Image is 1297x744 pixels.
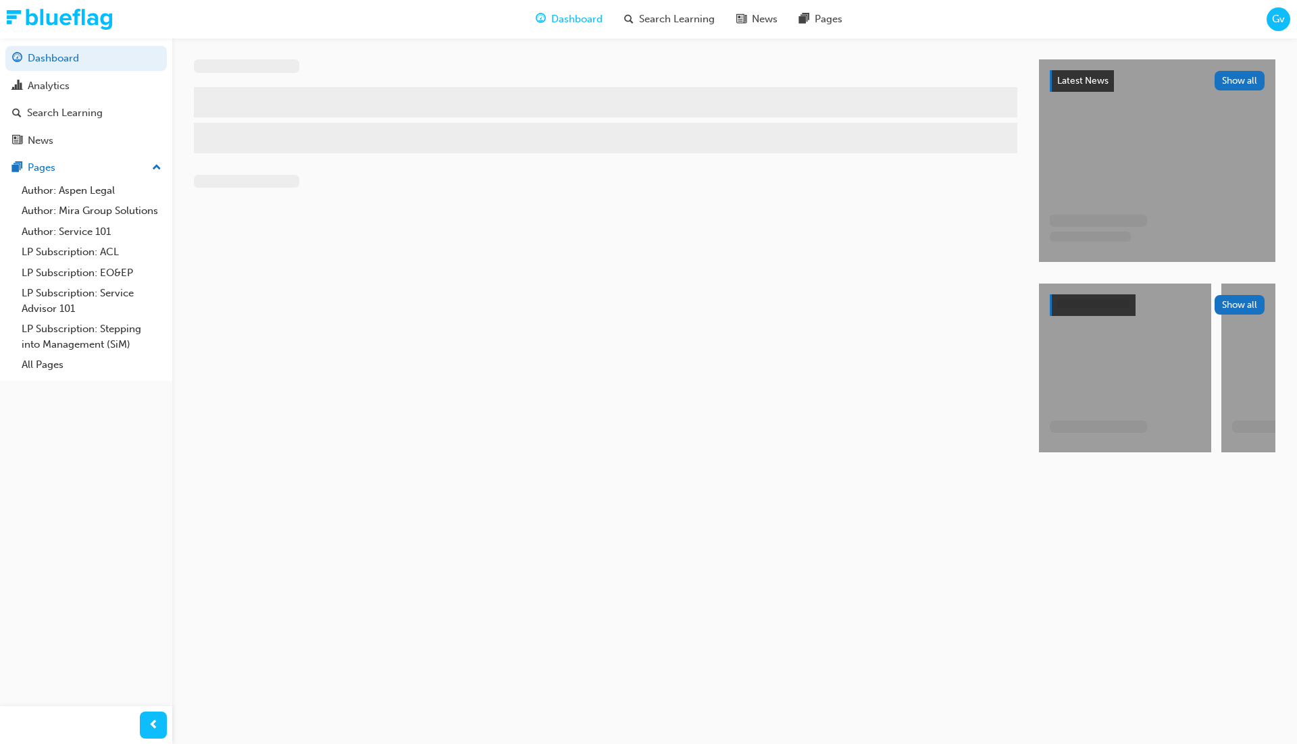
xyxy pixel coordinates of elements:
[1057,75,1109,86] span: Latest News
[7,9,112,30] img: Trak
[815,11,842,27] span: Pages
[5,128,167,153] a: News
[5,46,167,71] a: Dashboard
[27,105,103,121] div: Search Learning
[799,11,809,28] span: pages-icon
[16,242,167,263] a: LP Subscription: ACL
[16,354,167,375] a: All Pages
[1267,7,1290,31] button: Gv
[16,221,167,242] a: Author: Service 101
[28,133,53,149] div: News
[28,160,55,176] div: Pages
[5,74,167,99] a: Analytics
[12,53,22,65] span: guage-icon
[1050,294,1265,316] a: Show all
[525,5,613,33] a: guage-iconDashboard
[12,107,22,119] span: search-icon
[536,11,546,28] span: guage-icon
[1050,70,1265,92] a: Latest NewsShow all
[752,11,778,27] span: News
[16,201,167,221] a: Author: Mira Group Solutions
[551,11,603,27] span: Dashboard
[1272,11,1285,27] span: Gv
[1215,295,1265,315] button: Show all
[5,43,167,155] button: DashboardAnalyticsSearch LearningNews
[5,155,167,180] button: Pages
[613,5,726,33] a: search-iconSearch Learning
[16,180,167,201] a: Author: Aspen Legal
[5,101,167,126] a: Search Learning
[16,283,167,319] a: LP Subscription: Service Advisor 101
[624,11,634,28] span: search-icon
[736,11,746,28] span: news-icon
[12,162,22,174] span: pages-icon
[639,11,715,27] span: Search Learning
[1215,71,1265,90] button: Show all
[12,135,22,147] span: news-icon
[152,159,161,177] span: up-icon
[16,319,167,354] a: LP Subscription: Stepping into Management (SiM)
[16,263,167,284] a: LP Subscription: EO&EP
[726,5,788,33] a: news-iconNews
[28,78,70,94] div: Analytics
[149,717,159,734] span: prev-icon
[12,80,22,92] span: chart-icon
[788,5,853,33] a: pages-iconPages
